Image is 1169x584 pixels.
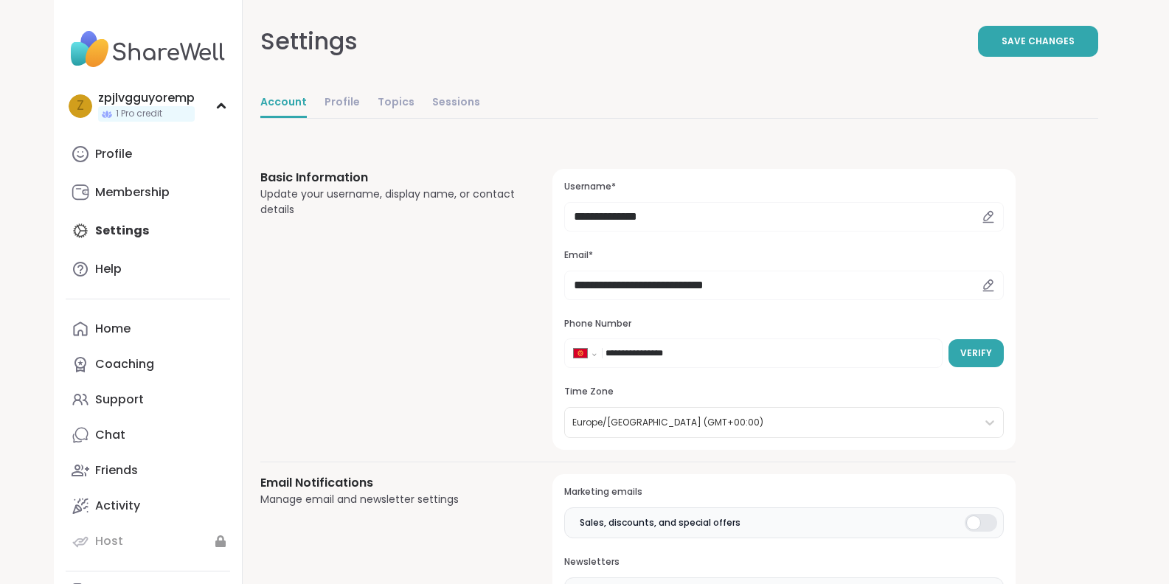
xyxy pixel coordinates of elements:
a: Coaching [66,347,230,382]
a: Topics [378,88,414,118]
div: Friends [95,462,138,479]
h3: Basic Information [260,169,518,187]
h3: Email Notifications [260,474,518,492]
a: Chat [66,417,230,453]
div: Update your username, display name, or contact details [260,187,518,218]
a: Sessions [432,88,480,118]
h3: Newsletters [564,556,1003,569]
h3: Email* [564,249,1003,262]
h3: Username* [564,181,1003,193]
div: Chat [95,427,125,443]
a: Friends [66,453,230,488]
a: Host [66,524,230,559]
a: Profile [66,136,230,172]
a: Activity [66,488,230,524]
h3: Phone Number [564,318,1003,330]
div: zpjlvgguyoremp [98,90,195,106]
div: Home [95,321,131,337]
div: Profile [95,146,132,162]
span: z [77,97,84,116]
span: Sales, discounts, and special offers [580,516,740,529]
div: Settings [260,24,358,59]
a: Home [66,311,230,347]
a: Help [66,251,230,287]
div: Membership [95,184,170,201]
div: Host [95,533,123,549]
div: Help [95,261,122,277]
a: Support [66,382,230,417]
h3: Marketing emails [564,486,1003,498]
div: Coaching [95,356,154,372]
span: 1 Pro credit [116,108,162,120]
a: Membership [66,175,230,210]
span: Verify [960,347,992,360]
div: Manage email and newsletter settings [260,492,518,507]
button: Save Changes [978,26,1098,57]
img: ShareWell Nav Logo [66,24,230,75]
button: Verify [948,339,1004,367]
span: Save Changes [1002,35,1075,48]
h3: Time Zone [564,386,1003,398]
div: Activity [95,498,140,514]
a: Profile [325,88,360,118]
div: Support [95,392,144,408]
a: Account [260,88,307,118]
